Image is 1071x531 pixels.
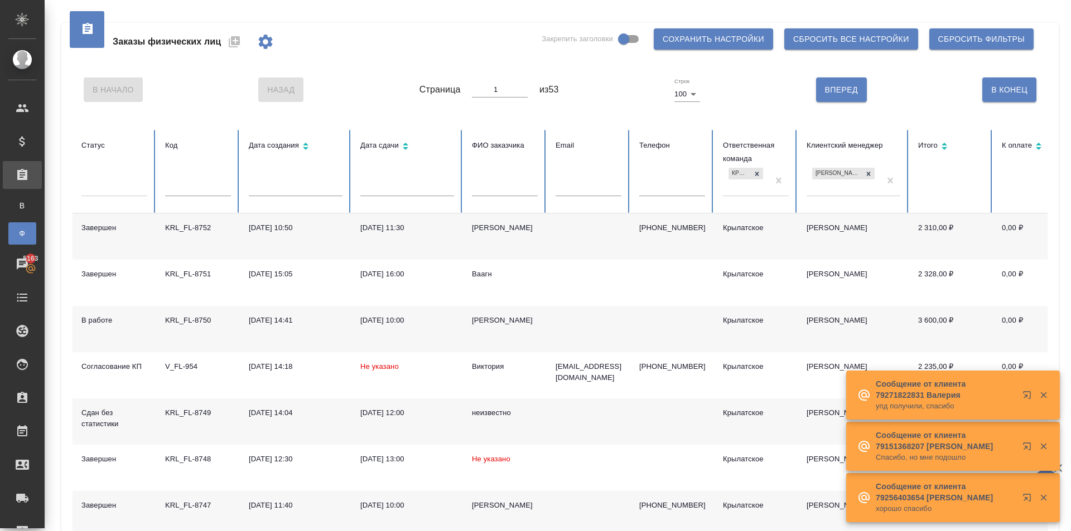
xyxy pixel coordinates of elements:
div: Крылатское [723,407,789,418]
div: Крылатское [723,269,789,280]
div: KRL_FL-8751 [165,269,231,280]
td: [PERSON_NAME] [798,213,909,260]
div: Телефон [639,139,705,152]
div: [DATE] 11:30 [360,222,454,233]
div: [DATE] 11:40 [249,500,342,511]
div: Сортировка [249,139,342,155]
p: Сообщение от клиента 79256403654 [PERSON_NAME] [876,481,1015,503]
div: [PERSON_NAME] [472,500,538,511]
span: из 53 [539,83,559,96]
label: Строк [674,79,689,84]
div: V_FL-954 [165,361,231,372]
div: [DATE] 16:00 [360,269,454,280]
div: ФИО заказчика [472,139,538,152]
button: Открыть в новой вкладке [1016,435,1043,462]
span: Сбросить все настройки [793,32,909,46]
span: В Конец [991,83,1027,97]
div: Крылатское [723,315,789,326]
span: Сбросить фильтры [938,32,1025,46]
div: Сортировка [360,139,454,155]
div: [DATE] 13:00 [360,454,454,465]
div: Завершен [81,269,147,280]
div: Сдан без статистики [81,407,147,430]
td: [PERSON_NAME] [798,306,909,352]
td: [PERSON_NAME] [798,445,909,491]
button: Закрыть [1032,493,1055,503]
div: [DATE] 12:00 [360,407,454,418]
div: Крылатское [723,454,789,465]
td: [PERSON_NAME] [798,398,909,445]
div: [PERSON_NAME] [812,168,862,179]
p: Сообщение от клиента 79151368207 [PERSON_NAME] [876,430,1015,452]
span: Вперед [825,83,858,97]
div: Согласование КП [81,361,147,372]
td: 2 328,00 ₽ [909,260,993,306]
div: Крылатское [729,168,751,179]
div: KRL_FL-8752 [165,222,231,233]
div: 100 [674,86,700,102]
p: упд получили, спасибо [876,401,1015,412]
p: [EMAIL_ADDRESS][DOMAIN_NAME] [556,361,621,383]
a: В [8,194,36,217]
div: [PERSON_NAME] [472,315,538,326]
div: [DATE] 12:30 [249,454,342,465]
div: Сортировка [918,139,984,155]
span: 5163 [16,253,45,264]
div: KRL_FL-8748 [165,454,231,465]
span: В [14,200,31,211]
div: неизвестно [472,407,538,418]
td: 2 310,00 ₽ [909,213,993,260]
div: Статус [81,139,147,152]
p: [PHONE_NUMBER] [639,361,705,372]
div: Завершен [81,454,147,465]
div: Завершен [81,222,147,233]
p: [PHONE_NUMBER] [639,500,705,511]
p: хорошо спасибо [876,503,1015,514]
span: Страница [419,83,461,96]
div: Крылатское [723,222,789,233]
span: Заказы физических лиц [113,35,221,48]
button: Закрыть [1032,441,1055,451]
div: [DATE] 15:05 [249,269,342,280]
span: Не указано [472,455,510,463]
div: Крылатское [723,361,789,372]
td: [PERSON_NAME] [798,352,909,398]
td: 3 600,00 ₽ [909,306,993,352]
button: Сбросить фильтры [929,28,1034,50]
div: Email [556,139,621,152]
div: Ваагн [472,269,538,280]
p: Сообщение от клиента 79271822831 Валерия [876,378,1015,401]
td: 2 235,00 ₽ [909,352,993,398]
div: [DATE] 10:50 [249,222,342,233]
div: KRL_FL-8749 [165,407,231,418]
div: KRL_FL-8750 [165,315,231,326]
p: [PHONE_NUMBER] [639,222,705,233]
button: Сохранить настройки [654,28,773,50]
button: Закрыть [1032,390,1055,400]
div: Ответственная команда [723,139,789,165]
div: [DATE] 14:04 [249,407,342,418]
button: Вперед [816,77,867,102]
button: Открыть в новой вкладке [1016,486,1043,513]
div: Код [165,139,231,152]
span: Ф [14,228,31,239]
div: KRL_FL-8747 [165,500,231,511]
button: Открыть в новой вкладке [1016,384,1043,411]
div: Завершен [81,500,147,511]
div: [DATE] 10:00 [360,500,454,511]
a: 5163 [3,250,42,278]
div: Крылатское [723,500,789,511]
span: Закрепить заголовки [542,33,613,45]
div: [DATE] 10:00 [360,315,454,326]
p: Спасибо, но мне подошло [876,452,1015,463]
div: [DATE] 14:18 [249,361,342,372]
div: [PERSON_NAME] [472,222,538,233]
td: [PERSON_NAME] [798,260,909,306]
div: Клиентский менеджер [807,139,900,152]
span: Сохранить настройки [663,32,764,46]
div: Сортировка [1002,139,1068,155]
div: Виктория [472,361,538,372]
button: Сбросить все настройки [784,28,918,50]
div: В работе [81,315,147,326]
a: Ф [8,222,36,245]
